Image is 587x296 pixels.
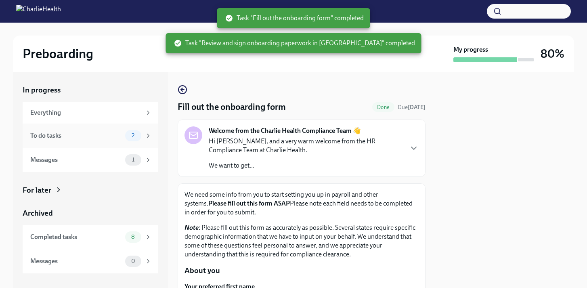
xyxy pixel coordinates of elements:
div: Everything [30,108,141,117]
span: 8 [126,234,140,240]
span: Task "Fill out the onboarding form" completed [225,14,364,23]
strong: Note [184,224,199,231]
a: In progress [23,85,158,95]
p: We want to get... [209,161,403,170]
span: 0 [126,258,140,264]
div: Messages [30,257,122,266]
h4: Fill out the onboarding form [178,101,286,113]
span: 1 [127,157,139,163]
h3: 80% [541,46,564,61]
span: Task "Review and sign onboarding paperwork in [GEOGRAPHIC_DATA]" completed [174,39,415,48]
a: Completed tasks8 [23,225,158,249]
p: : Please fill out this form as accurately as possible. Several states require specific demographi... [184,223,419,259]
span: Due [398,104,426,111]
p: About you [184,265,419,276]
div: Messages [30,155,122,164]
div: To do tasks [30,131,122,140]
img: CharlieHealth [16,5,61,18]
strong: [DATE] [408,104,426,111]
a: Messages1 [23,148,158,172]
a: For later [23,185,158,195]
strong: Welcome from the Charlie Health Compliance Team 👋 [209,126,361,135]
strong: My progress [453,45,488,54]
div: For later [23,185,51,195]
h2: Preboarding [23,46,93,62]
a: Archived [23,208,158,218]
span: Done [372,104,394,110]
strong: Please fill out this form ASAP [208,199,290,207]
p: We need some info from you to start setting you up in payroll and other systems. Please note each... [184,190,419,217]
a: Messages0 [23,249,158,273]
span: 2 [127,132,139,139]
a: Everything [23,102,158,124]
div: Completed tasks [30,233,122,241]
p: Hi [PERSON_NAME], and a very warm welcome from the HR Compliance Team at Charlie Health. [209,137,403,155]
a: To do tasks2 [23,124,158,148]
label: Your preferred first name [184,282,419,291]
